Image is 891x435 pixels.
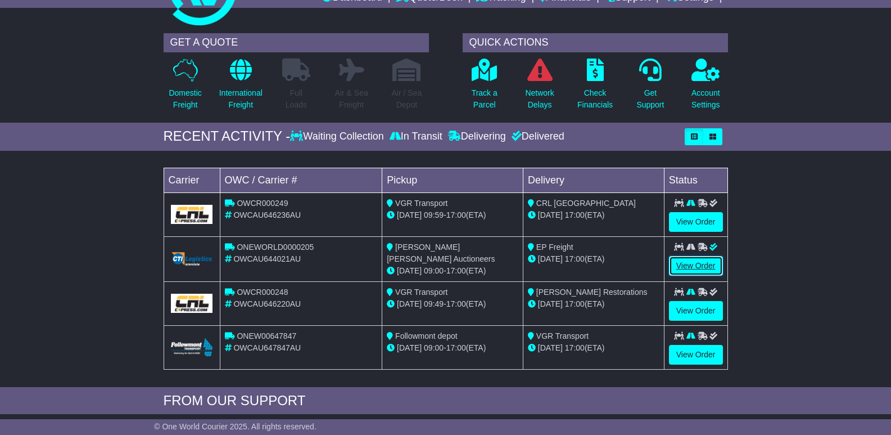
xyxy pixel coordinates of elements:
div: - (ETA) [387,342,518,354]
a: GetSupport [636,58,664,117]
span: [DATE] [538,210,563,219]
td: Carrier [164,168,220,192]
a: AccountSettings [691,58,721,117]
span: 17:00 [446,299,466,308]
span: [PERSON_NAME] Restorations [536,288,648,297]
div: (ETA) [528,342,659,354]
img: GetCarrierServiceLogo [171,252,213,266]
p: Air & Sea Freight [335,87,368,111]
span: 09:00 [424,266,444,275]
img: Followmont_Transport.png [171,338,213,357]
p: Get Support [636,87,664,111]
span: Followmont depot [395,331,458,340]
a: Track aParcel [471,58,498,117]
span: OWCAU644021AU [233,254,301,263]
div: Waiting Collection [290,131,386,143]
p: Track a Parcel [472,87,497,111]
span: ONEW00647847 [237,331,296,340]
span: OWCR000248 [237,288,288,297]
a: DomesticFreight [168,58,202,117]
span: OWCR000249 [237,199,288,208]
p: Check Financials [577,87,613,111]
span: [PERSON_NAME] [PERSON_NAME] Auctioneers [387,243,495,263]
div: - (ETA) [387,265,518,277]
span: © One World Courier 2025. All rights reserved. [154,422,316,431]
span: 09:49 [424,299,444,308]
img: GetCarrierServiceLogo [171,294,213,313]
span: [DATE] [397,210,422,219]
img: GetCarrierServiceLogo [171,205,213,224]
a: CheckFinancials [577,58,613,117]
span: OWCAU646220AU [233,299,301,308]
div: QUICK ACTIONS [463,33,728,52]
p: International Freight [219,87,263,111]
td: Pickup [382,168,523,192]
span: 17:00 [446,266,466,275]
span: [DATE] [538,254,563,263]
div: - (ETA) [387,209,518,221]
p: Air / Sea Depot [392,87,422,111]
span: 17:00 [565,210,585,219]
div: (ETA) [528,253,659,265]
span: VGR Transport [536,331,589,340]
span: 17:00 [446,210,466,219]
a: View Order [669,345,723,365]
p: Account Settings [691,87,720,111]
div: GET A QUOTE [164,33,429,52]
span: [DATE] [538,343,563,352]
span: CRL [GEOGRAPHIC_DATA] [536,199,636,208]
div: In Transit [387,131,445,143]
span: [DATE] [538,299,563,308]
p: Full Loads [282,87,310,111]
div: FROM OUR SUPPORT [164,393,728,409]
span: 17:00 [565,254,585,263]
a: InternationalFreight [219,58,263,117]
td: Delivery [523,168,664,192]
span: OWCAU646236AU [233,210,301,219]
span: 09:59 [424,210,444,219]
a: View Order [669,212,723,232]
span: VGR Transport [395,288,447,297]
span: VGR Transport [395,199,447,208]
span: [DATE] [397,343,422,352]
a: View Order [669,256,723,276]
td: Status [664,168,727,192]
div: Delivering [445,131,509,143]
span: 17:00 [446,343,466,352]
div: (ETA) [528,209,659,221]
div: - (ETA) [387,298,518,310]
p: Domestic Freight [169,87,201,111]
p: Network Delays [525,87,554,111]
a: View Order [669,301,723,321]
span: [DATE] [397,266,422,275]
span: ONEWORLD0000205 [237,243,314,252]
span: EP Freight [536,243,573,252]
td: OWC / Carrier # [220,168,382,192]
span: 17:00 [565,299,585,308]
span: 09:00 [424,343,444,352]
span: 17:00 [565,343,585,352]
div: Delivered [509,131,564,143]
div: (ETA) [528,298,659,310]
a: NetworkDelays [524,58,554,117]
div: RECENT ACTIVITY - [164,128,291,145]
span: OWCAU647847AU [233,343,301,352]
span: [DATE] [397,299,422,308]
